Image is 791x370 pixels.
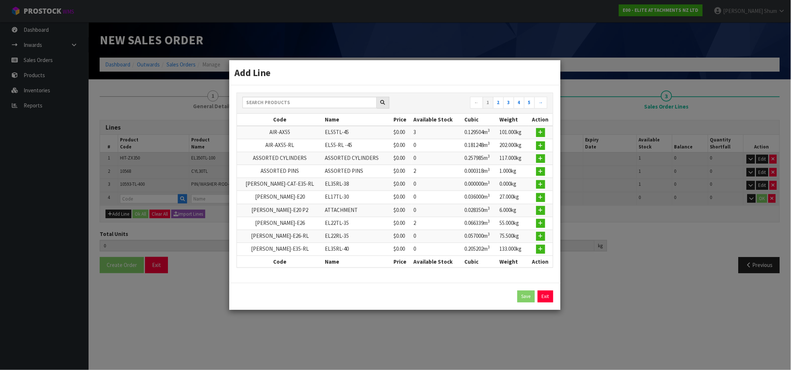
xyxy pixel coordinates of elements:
[498,126,529,139] td: 101.000kg
[237,114,323,126] th: Code
[323,256,392,267] th: Name
[412,114,462,126] th: Available Stock
[463,114,498,126] th: Cubic
[237,256,323,267] th: Code
[323,191,392,204] td: EL17TL-30
[463,191,498,204] td: 0.036000m
[392,139,412,152] td: $0.00
[463,256,498,267] th: Cubic
[392,204,412,217] td: $0.00
[498,204,529,217] td: 6.000kg
[538,291,553,302] a: Exit
[323,165,392,178] td: ASSORTED PINS
[412,217,462,230] td: 2
[392,256,412,267] th: Price
[323,204,392,217] td: ATTACHMENT
[498,191,529,204] td: 27.000kg
[412,191,462,204] td: 0
[392,217,412,230] td: $0.00
[392,152,412,165] td: $0.00
[534,97,547,109] a: →
[412,139,462,152] td: 0
[412,178,462,191] td: 0
[463,165,498,178] td: 0.000318m
[463,126,498,139] td: 0.129504m
[237,204,323,217] td: [PERSON_NAME]-E20 P2
[323,114,392,126] th: Name
[323,178,392,191] td: EL35RL-38
[392,165,412,178] td: $0.00
[498,243,529,256] td: 133.000kg
[498,114,529,126] th: Weight
[323,126,392,139] td: EL55TL-45
[237,243,323,256] td: [PERSON_NAME]-E35-RL
[400,97,547,110] nav: Page navigation
[412,230,462,243] td: 0
[412,256,462,267] th: Available Stock
[237,139,323,152] td: AIR-AX55-RL
[517,291,535,302] button: Save
[488,141,490,146] sup: 3
[323,230,392,243] td: EL22RL-35
[243,97,377,108] input: Search products
[488,232,490,237] sup: 3
[235,66,555,79] h3: Add Line
[488,128,490,133] sup: 3
[470,97,483,109] a: ←
[463,204,498,217] td: 0.028350m
[529,256,553,267] th: Action
[488,193,490,198] sup: 3
[237,178,323,191] td: [PERSON_NAME]-CAT-E35-RL
[514,97,525,109] a: 4
[488,206,490,211] sup: 3
[237,152,323,165] td: ASSORTED CYLINDERS
[529,114,553,126] th: Action
[237,230,323,243] td: [PERSON_NAME]-E26-RL
[498,139,529,152] td: 202.000kg
[498,152,529,165] td: 117.000kg
[412,152,462,165] td: 0
[488,167,490,172] sup: 3
[463,217,498,230] td: 0.066339m
[412,126,462,139] td: 3
[493,97,504,109] a: 2
[463,152,498,165] td: 0.257985m
[498,256,529,267] th: Weight
[498,230,529,243] td: 75.500kg
[488,180,490,185] sup: 3
[392,126,412,139] td: $0.00
[323,243,392,256] td: EL35RL-40
[237,191,323,204] td: [PERSON_NAME]-E20
[392,243,412,256] td: $0.00
[488,154,490,159] sup: 3
[323,217,392,230] td: EL22TL-35
[498,178,529,191] td: 0.000kg
[392,191,412,204] td: $0.00
[463,230,498,243] td: 0.057000m
[323,152,392,165] td: ASSORTED CYLINDERS
[392,230,412,243] td: $0.00
[392,178,412,191] td: $0.00
[524,97,535,109] a: 5
[392,114,412,126] th: Price
[483,97,493,109] a: 1
[412,243,462,256] td: 0
[412,165,462,178] td: 2
[237,165,323,178] td: ASSORTED PINS
[463,139,498,152] td: 0.181248m
[237,217,323,230] td: [PERSON_NAME]-E26
[237,126,323,139] td: AIR-AX55
[488,219,490,224] sup: 3
[498,165,529,178] td: 1.000kg
[503,97,514,109] a: 3
[463,243,498,256] td: 0.205202m
[463,178,498,191] td: 0.000000m
[323,139,392,152] td: EL55-RL -45
[412,204,462,217] td: 0
[498,217,529,230] td: 55.000kg
[488,244,490,250] sup: 3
